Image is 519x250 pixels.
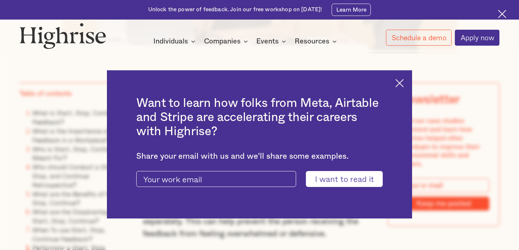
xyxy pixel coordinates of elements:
div: Companies [204,37,241,46]
div: Share your email with us and we'll share some examples. [136,151,383,161]
div: Events [256,37,279,46]
a: Apply now [455,30,499,46]
div: Events [256,37,288,46]
h2: Want to learn how folks from Meta, Airtable and Stripe are accelerating their careers with Highrise? [136,96,383,139]
div: Resources [295,37,339,46]
a: Learn More [332,4,371,16]
div: Individuals [153,37,198,46]
div: Resources [295,37,329,46]
img: Highrise logo [20,23,106,49]
form: current-ascender-blog-article-modal-form [136,171,383,187]
div: Companies [204,37,250,46]
div: Individuals [153,37,188,46]
div: Unlock the power of feedback. Join our free workshop on [DATE]! [148,6,322,13]
a: Schedule a demo [386,30,452,46]
img: Cross icon [395,79,404,87]
input: I want to read it [306,171,383,187]
img: Cross icon [498,10,506,18]
input: Your work email [136,171,296,187]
